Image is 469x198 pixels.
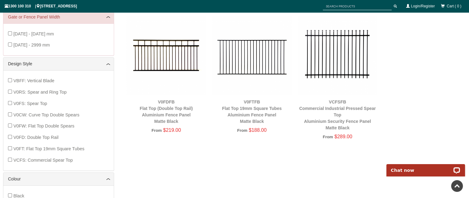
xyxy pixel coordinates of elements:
a: Gate or Fence Panel Width [8,14,109,20]
span: Cart ( 0 ) [447,4,461,8]
img: V0FDFB - Flat Top (Double Top Rail) - Aluminium Fence Panel - Matte Black - Gate Warehouse [126,16,206,95]
span: From [323,135,333,139]
span: V0FW: Flat Top Double Spears [13,123,74,128]
input: SEARCH PRODUCTS [323,2,392,10]
img: VCFSFB - Commercial Industrial Pressed Spear Top - Aluminium Security Fence Panel - Matte Black -... [298,16,377,95]
span: V0FD: Double Top Rail [13,135,58,140]
a: Login/Register [411,4,435,8]
span: V0FT: Flat Top 19mm Square Tubes [13,146,84,151]
span: From [237,128,247,133]
span: $289.00 [334,134,352,139]
span: [DATE] - 2999 mm [13,42,50,47]
span: $188.00 [249,127,267,133]
span: 1300 100 310 | [STREET_ADDRESS] [5,4,77,8]
span: VBFF: Vertical Blade [13,78,54,83]
span: $219.00 [163,127,181,133]
img: V0FTFB - Flat Top 19mm Square Tubes - Aluminium Fence Panel - Matte Black - Gate Warehouse [212,16,292,95]
span: [DATE] - [DATE] mm [13,31,54,36]
span: VCFS: Commercial Spear Top [13,158,72,163]
a: Colour [8,176,109,182]
span: V0CW: Curve Top Double Spears [13,112,79,117]
a: V0FDFBFlat Top (Double Top Rail)Aluminium Fence PanelMatte Black [140,99,193,124]
a: VCFSFBCommercial Industrial Pressed Spear TopAluminium Security Fence PanelMatte Black [299,99,376,130]
a: Design Style [8,61,109,67]
span: V0FS: Spear Top [13,101,47,106]
span: From [151,128,162,133]
a: V0FTFBFlat Top 19mm Square TubesAluminium Fence PanelMatte Black [222,99,282,124]
span: V0RS: Spear and Ring Top [13,90,67,95]
iframe: LiveChat chat widget [382,157,469,176]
